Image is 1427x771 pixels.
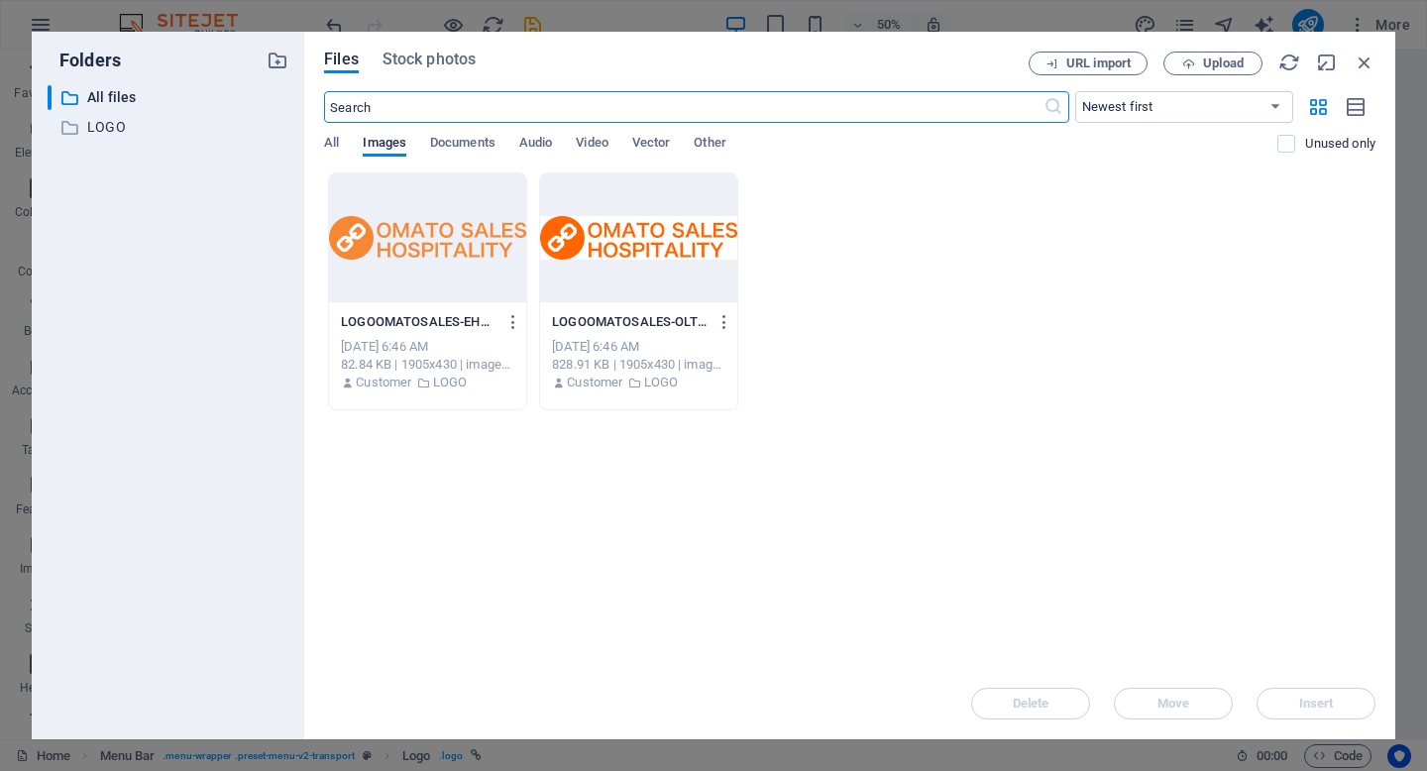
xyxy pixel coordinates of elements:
[552,313,707,331] p: LOGOOMATOSALES-OLTfkrSnVWqWvhvH41e9fg.jpg
[87,86,252,109] p: All files
[341,338,514,356] div: [DATE] 6:46 AM
[1163,52,1262,75] button: Upload
[267,50,288,71] i: Create new folder
[324,48,359,71] span: Files
[433,374,468,391] p: LOGO
[694,131,725,159] span: Other
[552,356,725,374] div: 828.91 KB | 1905x430 | image/jpeg
[1203,57,1244,69] span: Upload
[356,374,411,391] p: Customer
[576,131,607,159] span: Video
[341,356,514,374] div: 82.84 KB | 1905x430 | image/png
[324,131,339,159] span: All
[1316,52,1338,73] i: Minimize
[1305,135,1375,153] p: Displays only files that are not in use on the website. Files added during this session can still...
[48,85,52,110] div: ​
[1066,57,1131,69] span: URL import
[632,131,671,159] span: Vector
[519,131,552,159] span: Audio
[48,48,121,73] p: Folders
[48,115,288,140] div: LOGO
[552,338,725,356] div: [DATE] 6:46 AM
[363,131,406,159] span: Images
[383,48,476,71] span: Stock photos
[644,374,679,391] p: LOGO
[1029,52,1148,75] button: URL import
[430,131,495,159] span: Documents
[1278,52,1300,73] i: Reload
[87,116,252,139] p: LOGO
[324,91,1043,123] input: Search
[1354,52,1375,73] i: Close
[341,313,495,331] p: LOGOOMATOSALES-EHsKOIaTRrJ0fElJ66cmAw.png
[567,374,622,391] p: Customer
